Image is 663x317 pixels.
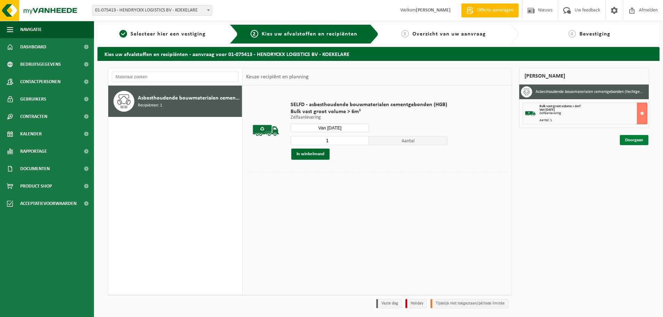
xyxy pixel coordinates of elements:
span: Product Shop [20,177,52,195]
span: Gebruikers [20,90,46,108]
li: Holiday [405,299,427,308]
span: Contracten [20,108,47,125]
a: Offerte aanvragen [461,3,519,17]
span: 01-075413 - HENDRYCKX LOGISTICS BV - KOEKELARE [92,6,212,15]
input: Selecteer datum [291,124,369,132]
span: Bulk vast groot volume > 6m³ [539,104,581,108]
span: Recipiënten: 1 [138,102,162,109]
strong: [PERSON_NAME] [416,8,451,13]
span: Bevestiging [579,31,610,37]
span: Documenten [20,160,50,177]
span: SELFD - asbesthoudende bouwmaterialen cementgebonden (HGB) [291,101,447,108]
span: Overzicht van uw aanvraag [412,31,486,37]
span: Rapportage [20,143,47,160]
span: Selecteer hier een vestiging [131,31,206,37]
span: 1 [119,30,127,38]
button: In winkelmand [291,149,330,160]
span: Navigatie [20,21,42,38]
input: Materiaal zoeken [112,72,239,82]
span: Bedrijfsgegevens [20,56,61,73]
li: Tijdelijk niet toegestaan/période limitée [431,299,508,308]
span: Dashboard [20,38,46,56]
div: [PERSON_NAME] [519,68,649,85]
span: Offerte aanvragen [475,7,515,14]
button: Asbesthoudende bouwmaterialen cementgebonden (hechtgebonden) Recipiënten: 1 [108,86,242,117]
div: Keuze recipiënt en planning [243,68,312,86]
p: Zelfaanlevering [291,115,447,120]
span: 3 [401,30,409,38]
li: Vaste dag [376,299,402,308]
span: Contactpersonen [20,73,61,90]
a: Doorgaan [620,135,648,145]
span: Aantal [369,136,447,145]
h2: Kies uw afvalstoffen en recipiënten - aanvraag voor 01-075413 - HENDRYCKX LOGISTICS BV - KOEKELARE [97,47,660,61]
span: 4 [568,30,576,38]
strong: Van [DATE] [539,108,555,112]
span: Acceptatievoorwaarden [20,195,77,212]
h3: Asbesthoudende bouwmaterialen cementgebonden (hechtgebonden) [536,86,644,97]
span: Kies uw afvalstoffen en recipiënten [262,31,357,37]
span: Asbesthoudende bouwmaterialen cementgebonden (hechtgebonden) [138,94,240,102]
div: Aantal: 1 [539,119,647,122]
span: Kalender [20,125,42,143]
a: 1Selecteer hier een vestiging [101,30,224,38]
span: 01-075413 - HENDRYCKX LOGISTICS BV - KOEKELARE [92,5,212,16]
span: Bulk vast groot volume > 6m³ [291,108,447,115]
span: 2 [251,30,258,38]
div: Zelfaanlevering [539,112,647,115]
